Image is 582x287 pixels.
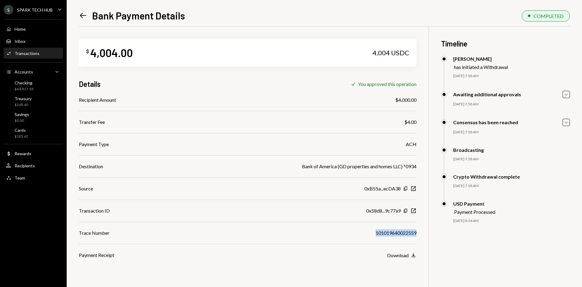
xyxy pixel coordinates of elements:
div: 4,004 USDC [373,49,409,57]
h1: Bank Payment Details [92,9,185,22]
div: [DATE] 8:34 AM [453,218,570,224]
div: Payment Type [79,141,109,148]
div: Consensus has been reached [453,119,518,125]
div: Recipients [15,163,35,168]
div: Transfer Fee [79,118,105,126]
div: Bank of America (GD properties and homes LLC) *0934 [302,163,416,170]
div: Team [15,175,25,180]
a: Transactions [4,48,63,59]
div: [DATE] 7:58 AM [453,183,570,189]
div: [DATE] 7:58 AM [453,102,570,107]
div: 4,004.00 [90,46,133,60]
div: Rewards [15,151,31,156]
div: [DATE] 7:58 AM [453,157,570,162]
a: Checking$64,817.18 [4,78,63,93]
a: Treasury$268.40 [4,94,63,109]
div: $64,817.18 [15,87,33,92]
div: Cards [15,128,28,133]
a: Accounts [4,66,63,77]
div: [PERSON_NAME] [453,56,508,62]
div: Accounts [15,69,33,74]
div: Recipient Amount [79,96,116,104]
div: COMPLETED [533,13,564,19]
div: 101019640022559 [376,229,416,237]
div: $0.00 [15,118,29,123]
div: $ [86,48,89,54]
div: Awaiting additional approvals [453,91,521,97]
div: Broadcasting [453,147,484,153]
div: SPARK TECH HUB [17,7,53,12]
div: Inbox [15,39,25,44]
a: Inbox [4,36,63,46]
div: 0x58d8...9c77a9 [366,207,401,214]
div: has initiated a Withdrawal [454,64,508,70]
div: Home [15,26,26,32]
div: [DATE] 7:58 AM [453,73,570,79]
div: Treasury [15,96,32,101]
button: Download [387,252,416,259]
div: Checking [15,80,33,85]
a: Team [4,172,63,183]
div: Destination [79,163,103,170]
a: Home [4,23,63,34]
div: You approved this operation [358,81,416,87]
div: Payment Processed [454,209,495,215]
div: Source [79,185,93,192]
div: Transaction ID [79,207,110,214]
h3: Details [79,79,101,89]
a: Rewards [4,148,63,159]
div: S [4,5,13,15]
div: $4,000.00 [395,96,416,104]
div: Crypto Withdrawal complete [453,174,520,179]
div: $4.00 [404,118,416,126]
div: Payment Receipt [79,251,114,259]
a: Savings$0.00 [4,110,63,125]
div: 0xB55a...ecDA38 [364,185,401,192]
a: Cards$185.62 [4,126,63,140]
div: Savings [15,112,29,117]
div: Download [387,252,409,258]
div: ACH [406,141,416,148]
div: Transactions [15,51,39,56]
a: Recipients [4,160,63,171]
div: [DATE] 7:58 AM [453,130,570,135]
div: USD Payment [453,201,495,207]
div: Trace Number [79,229,109,237]
div: $268.40 [15,102,32,108]
h3: Timeline [441,39,570,49]
div: $185.62 [15,134,28,139]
